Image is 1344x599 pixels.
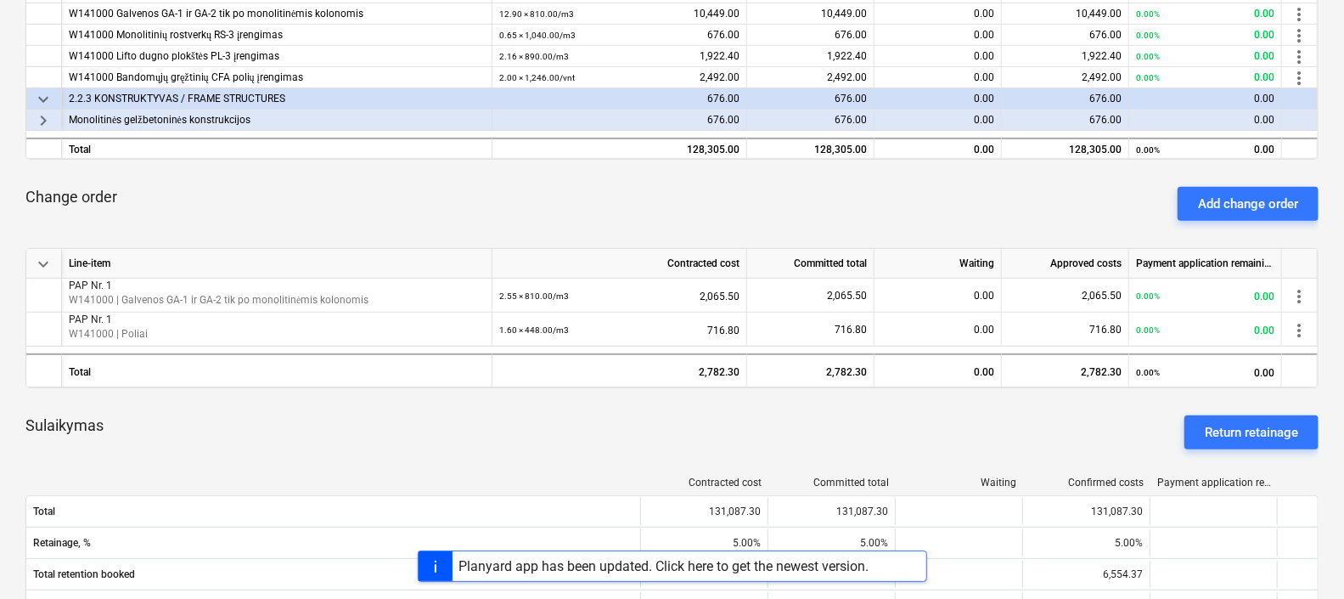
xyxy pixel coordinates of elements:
div: 0.00 [1129,110,1282,131]
div: 676.00 [1002,88,1129,110]
div: 0.00 [1136,355,1274,390]
div: 131,087.30 [768,498,895,525]
small: 0.00% [1136,325,1160,335]
span: 0.00 [974,71,994,83]
div: Payment application remaining [1157,477,1271,489]
div: 2,782.30 [1002,353,1129,387]
small: 0.00% [1136,145,1160,155]
p: W141000 | Poliai [69,327,485,342]
span: 2,065.50 [827,290,867,302]
div: Payment application remaining [1129,249,1282,279]
div: Add change order [1198,193,1298,215]
span: keyboard_arrow_down [33,89,53,110]
div: 5.00% [768,529,895,557]
span: 0.00 [974,8,994,20]
span: keyboard_arrow_down [33,254,53,274]
small: 0.00% [1136,73,1160,82]
div: 2,782.30 [492,353,747,387]
div: 676.00 [499,25,739,46]
div: W141000 Bandomųjų gręžtinių CFA polių įrengimas [69,67,485,88]
span: more_vert [1289,4,1309,25]
span: 0.00 [974,324,994,336]
div: 2,065.50 [499,279,739,314]
span: 2,065.50 [1082,290,1122,302]
div: 676.00 [747,110,874,131]
span: 1,922.40 [827,50,867,62]
div: W141000 Monolitinių rostverkų RS-3 įrengimas [69,25,485,46]
span: more_vert [1289,68,1309,88]
div: 0.00 [1136,25,1274,46]
div: 0.00 [874,353,1002,387]
small: 0.65 × 1,040.00 / m3 [499,31,576,40]
div: 1,922.40 [499,46,739,67]
span: 676.00 [835,29,867,41]
p: PAP Nr. 1 [69,279,485,293]
span: 10,449.00 [821,8,867,20]
span: keyboard_arrow_right [33,110,53,131]
small: 0.00% [1136,9,1160,19]
p: PAP Nr. 1 [69,313,485,327]
div: Contracted cost [492,249,747,279]
div: 128,305.00 [1002,138,1129,159]
span: 676.00 [1089,29,1122,41]
small: 0.00% [1136,291,1160,301]
div: 5.00% [640,529,768,557]
div: 0.00 [874,110,1002,131]
div: Contracted cost [648,477,762,489]
span: 0.00 [974,29,994,41]
span: more_vert [1289,47,1309,67]
div: 0.00 [1136,46,1274,67]
div: 10,449.00 [499,3,739,25]
iframe: Chat Widget [1259,517,1344,599]
div: 2,782.30 [747,353,874,387]
div: 131,087.30 [640,498,768,525]
div: Return retainage [1205,421,1298,444]
small: 2.00 × 1,246.00 / vnt [499,73,575,82]
small: 0.00% [1136,31,1160,40]
span: more_vert [1289,25,1309,46]
div: Total [62,138,492,159]
div: Planyard app has been updated. Click here to get the newest version. [459,558,869,574]
div: 2,492.00 [499,67,739,88]
span: 0.00 [974,290,994,302]
span: Total [33,506,633,517]
span: 716.80 [1089,324,1122,336]
div: W141000 Lifto dugno plokštės PL-3 įrengimas [69,46,485,67]
span: 10,449.00 [1076,8,1122,20]
span: more_vert [1289,286,1309,307]
div: Confirmed costs [1030,477,1144,489]
small: 0.00% [1136,52,1160,61]
div: 0.00 [1129,88,1282,110]
div: W141000 Galvenos GA-1 ir GA-2 tik po monolitinėmis kolonomis [69,3,485,25]
div: 0.00 [1136,3,1274,25]
span: 716.80 [835,324,867,336]
div: 131,087.30 [1022,498,1150,525]
div: 0.00 [1136,313,1274,348]
div: 128,305.00 [747,138,874,159]
small: 12.90 × 810.00 / m3 [499,9,574,19]
div: 676.00 [492,88,747,110]
div: Line-item [62,249,492,279]
div: 0.00 [1136,139,1274,161]
small: 2.55 × 810.00 / m3 [499,291,569,301]
div: Approved costs [1002,249,1129,279]
div: 5.00% [1022,529,1150,557]
div: 0.00 [1136,67,1274,88]
div: 676.00 [492,110,747,131]
div: Monolitinės gelžbetoninės konstrukcijos [69,110,485,131]
div: 716.80 [499,313,739,348]
div: 2.2.3 KONSTRUKTYVAS / FRAME STRUCTURES [69,88,485,110]
p: Sulaikymas [25,415,104,449]
div: 676.00 [1002,110,1129,131]
div: Total [62,353,492,387]
p: W141000 | Galvenos GA-1 ir GA-2 tik po monolitinėmis kolonomis [69,293,485,308]
small: 2.16 × 890.00 / m3 [499,52,569,61]
span: 2,492.00 [1082,71,1122,83]
button: Return retainage [1184,415,1319,449]
div: 0.00 [874,138,1002,159]
div: Committed total [775,477,889,489]
div: 676.00 [747,88,874,110]
div: 0.00 [1136,279,1274,314]
div: Committed total [747,249,874,279]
